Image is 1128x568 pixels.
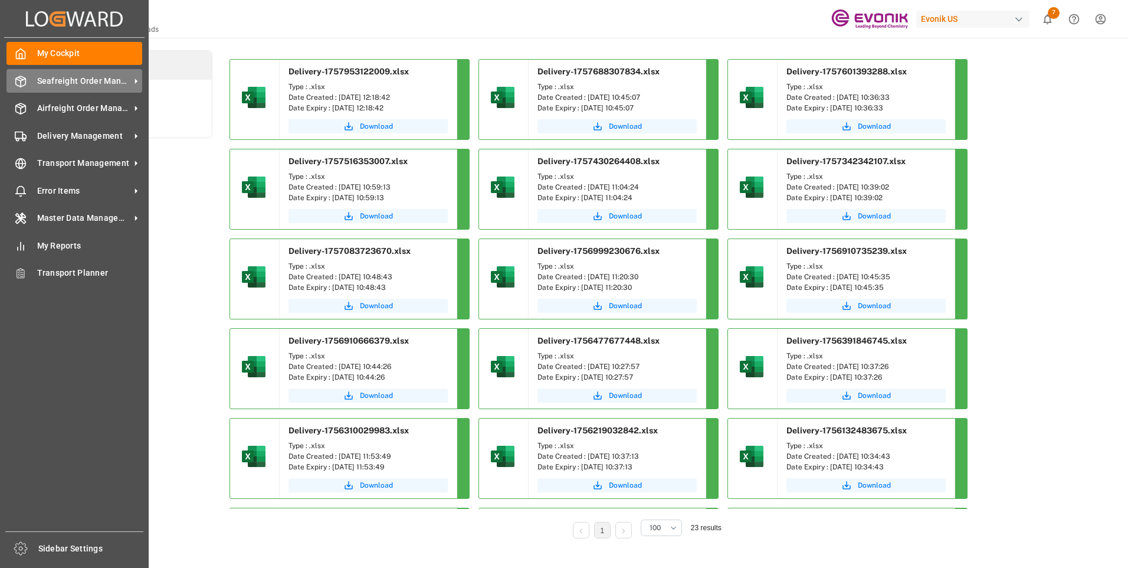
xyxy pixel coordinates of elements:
div: Date Created : [DATE] 10:36:33 [786,92,946,103]
span: Delivery-1757688307834.xlsx [537,67,660,76]
div: Date Expiry : [DATE] 10:36:33 [786,103,946,113]
span: Download [609,390,642,401]
button: Download [537,119,697,133]
div: Date Created : [DATE] 11:04:24 [537,182,697,192]
div: Date Expiry : [DATE] 12:18:42 [288,103,448,113]
div: Date Expiry : [DATE] 11:04:24 [537,192,697,203]
div: Type : .xlsx [288,440,448,451]
span: Master Data Management [37,212,130,224]
li: Next Page [615,522,632,538]
button: Download [786,389,946,403]
img: microsoft-excel-2019--v1.png [488,352,517,381]
span: Download [858,121,891,132]
button: Help Center [1061,6,1087,32]
span: Transport Management [37,157,130,169]
div: Type : .xlsx [288,171,448,182]
button: Download [288,478,448,492]
div: Type : .xlsx [537,440,697,451]
li: Previous Page [573,522,589,538]
img: microsoft-excel-2019--v1.png [737,352,766,381]
a: Transport Planner [6,262,142,285]
button: Download [288,119,448,133]
div: Date Expiry : [DATE] 10:59:13 [288,192,448,203]
button: open menu [641,520,682,536]
span: Delivery-1757342342107.xlsx [786,156,906,166]
span: Delivery-1757601393288.xlsx [786,67,907,76]
img: microsoft-excel-2019--v1.png [488,83,517,112]
button: Download [537,478,697,492]
span: Download [360,301,393,311]
span: Download [609,301,642,311]
div: Date Expiry : [DATE] 10:45:07 [537,103,697,113]
button: Download [288,389,448,403]
span: Airfreight Order Management [37,102,130,115]
span: Delivery-1756999230676.xlsx [537,246,660,256]
div: Date Expiry : [DATE] 10:45:35 [786,282,946,293]
img: microsoft-excel-2019--v1.png [240,83,268,112]
div: Type : .xlsx [288,351,448,361]
div: Date Created : [DATE] 10:44:26 [288,361,448,372]
span: Download [360,121,393,132]
span: Delivery-1756910735239.xlsx [786,246,907,256]
a: My Reports [6,234,142,257]
span: Download [360,390,393,401]
div: Date Created : [DATE] 10:37:26 [786,361,946,372]
span: 23 results [691,524,722,532]
div: Type : .xlsx [786,81,946,92]
div: Type : .xlsx [288,261,448,272]
button: Download [786,119,946,133]
div: Date Created : [DATE] 10:27:57 [537,361,697,372]
button: Download [786,209,946,223]
button: show 7 new notifications [1034,6,1061,32]
img: microsoft-excel-2019--v1.png [737,173,766,201]
div: Date Created : [DATE] 10:39:02 [786,182,946,192]
img: Evonik-brand-mark-Deep-Purple-RGB.jpeg_1700498283.jpeg [831,9,908,30]
span: Sidebar Settings [38,543,144,555]
div: Date Expiry : [DATE] 10:37:13 [537,462,697,472]
a: Download [786,478,946,492]
span: Delivery-1757516353007.xlsx [288,156,408,166]
div: Date Created : [DATE] 11:20:30 [537,272,697,282]
div: Date Expiry : [DATE] 11:53:49 [288,462,448,472]
span: Download [360,480,393,491]
button: Download [537,209,697,223]
span: Delivery-1756910666379.xlsx [288,336,409,345]
div: Type : .xlsx [288,81,448,92]
div: Date Created : [DATE] 10:37:13 [537,451,697,462]
span: Delivery Management [37,130,130,142]
span: 7 [1048,7,1060,19]
button: Download [288,209,448,223]
button: Download [537,299,697,313]
img: microsoft-excel-2019--v1.png [240,263,268,291]
span: Delivery-1757083723670.xlsx [288,246,411,256]
img: microsoft-excel-2019--v1.png [488,263,517,291]
span: Download [609,480,642,491]
div: Date Created : [DATE] 11:53:49 [288,451,448,462]
div: Date Expiry : [DATE] 11:20:30 [537,282,697,293]
span: Delivery-1756219032842.xlsx [537,426,658,435]
div: Type : .xlsx [786,261,946,272]
div: Date Expiry : [DATE] 10:48:43 [288,282,448,293]
span: Transport Planner [37,267,143,279]
button: Download [288,299,448,313]
div: Date Expiry : [DATE] 10:39:02 [786,192,946,203]
img: microsoft-excel-2019--v1.png [240,352,268,381]
span: Download [858,211,891,221]
div: Date Expiry : [DATE] 10:34:43 [786,462,946,472]
li: 1 [594,522,611,538]
span: My Reports [37,240,143,252]
span: Delivery-1756310029983.xlsx [288,426,409,435]
span: Delivery-1757430264408.xlsx [537,156,660,166]
button: Download [786,299,946,313]
div: Date Expiry : [DATE] 10:44:26 [288,372,448,383]
a: 1 [600,527,604,535]
span: Delivery-1756132483675.xlsx [786,426,907,435]
img: microsoft-excel-2019--v1.png [488,173,517,201]
div: Evonik US [916,11,1029,28]
div: Date Created : [DATE] 10:48:43 [288,272,448,282]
